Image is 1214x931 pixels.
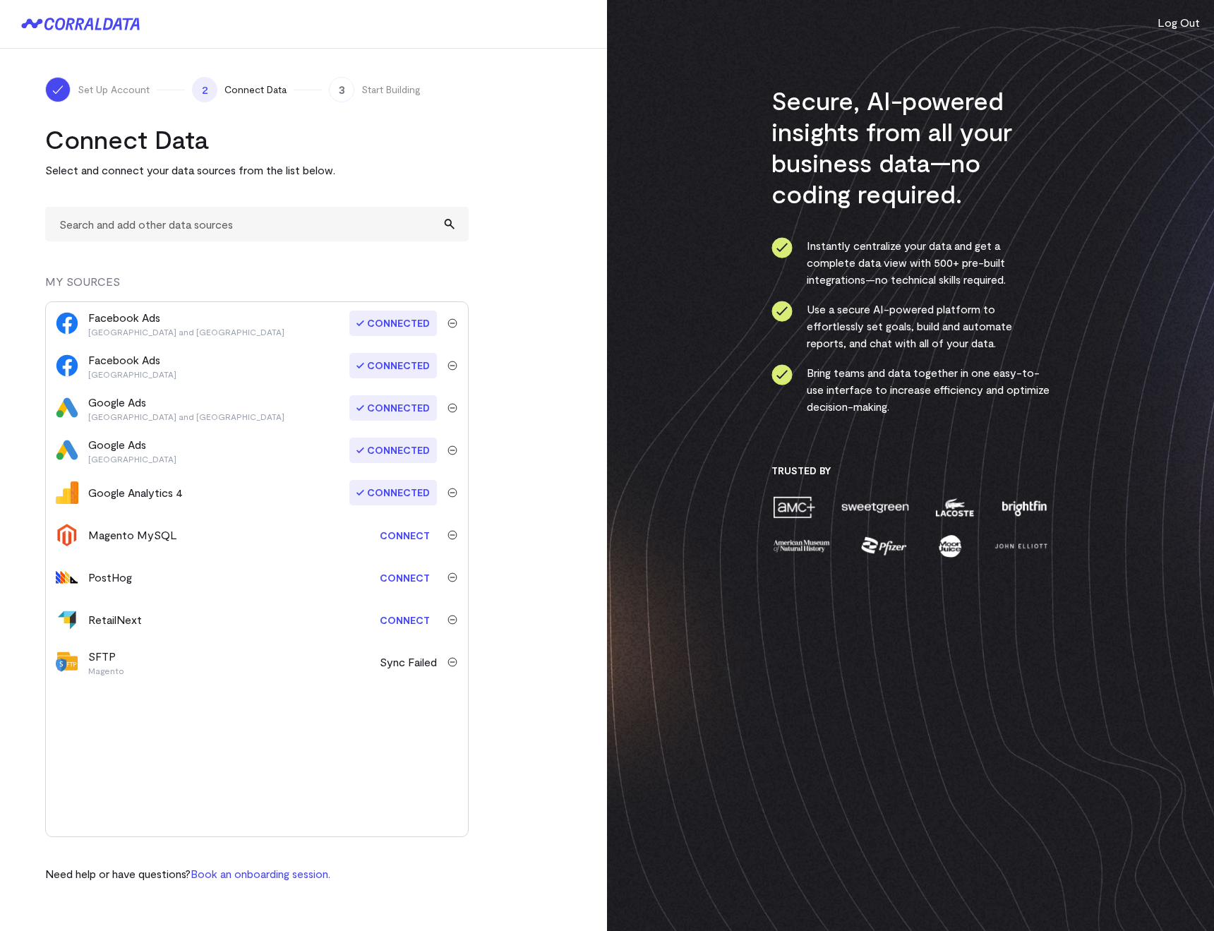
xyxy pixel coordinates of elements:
img: trash-40e54a27.svg [447,488,457,498]
img: ico-check-white-5ff98cb1.svg [51,83,65,97]
li: Bring teams and data together in one easy-to-use interface to increase efficiency and optimize de... [771,364,1050,415]
div: Google Ads [88,394,284,422]
h2: Connect Data [45,124,469,155]
img: trash-40e54a27.svg [447,615,457,625]
img: retailnext-a9c6492f.svg [56,608,78,631]
img: google_ads-c8121f33.png [56,397,78,419]
button: Log Out [1158,14,1200,31]
a: Connect [373,565,437,591]
span: 2 [192,77,217,102]
span: Connected [349,438,437,463]
img: magento_mysql-94ba50c5.png [56,524,78,546]
h3: Trusted By [771,464,1050,477]
div: Magento MySQL [88,527,177,543]
a: Connect [373,522,437,548]
span: Connect Data [224,83,287,97]
a: Connect [373,607,437,633]
img: trash-40e54a27.svg [447,445,457,455]
span: Connected [349,480,437,505]
p: [GEOGRAPHIC_DATA] [88,368,176,380]
div: PostHog [88,569,132,586]
img: amc-0b11a8f1.png [771,495,817,519]
div: Facebook Ads [88,352,176,380]
img: lacoste-7a6b0538.png [934,495,975,519]
img: google_ads-c8121f33.png [56,439,78,462]
img: pfizer-e137f5fc.png [860,534,908,558]
p: Magento [88,665,124,676]
img: trash-40e54a27.svg [447,530,457,540]
span: Set Up Account [78,83,150,97]
img: facebook_ads-56946ca1.svg [56,312,78,335]
img: facebook_ads-56946ca1.svg [56,354,78,377]
img: sweetgreen-1d1fb32c.png [840,495,910,519]
img: ico-check-circle-4b19435c.svg [771,364,793,385]
img: sftp-bbd9679b.svg [56,651,78,673]
li: Use a secure AI-powered platform to effortlessly set goals, build and automate reports, and chat ... [771,301,1050,352]
img: amnh-5afada46.png [771,534,832,558]
img: google_analytics_4-4ee20295.svg [56,481,78,504]
a: Book an onboarding session. [191,867,330,880]
img: trash-40e54a27.svg [447,572,457,582]
span: 3 [329,77,354,102]
img: trash-40e54a27.svg [447,318,457,328]
div: Facebook Ads [88,309,284,337]
span: Connected [349,353,437,378]
img: posthog-464a3171.svg [56,566,78,589]
img: brightfin-a251e171.png [999,495,1050,519]
img: john-elliott-25751c40.png [992,534,1050,558]
span: Connected [349,395,437,421]
p: [GEOGRAPHIC_DATA] and [GEOGRAPHIC_DATA] [88,326,284,337]
div: SFTP [88,648,124,676]
img: ico-check-circle-4b19435c.svg [771,237,793,258]
span: Connected [349,311,437,336]
img: moon-juice-c312e729.png [936,534,964,558]
div: RetailNext [88,611,142,628]
h3: Secure, AI-powered insights from all your business data—no coding required. [771,85,1050,209]
img: trash-40e54a27.svg [447,403,457,413]
p: [GEOGRAPHIC_DATA] [88,453,176,464]
p: Need help or have questions? [45,865,330,882]
span: Start Building [361,83,421,97]
p: [GEOGRAPHIC_DATA] and [GEOGRAPHIC_DATA] [88,411,284,422]
input: Search and add other data sources [45,207,469,241]
span: Sync Failed [380,654,437,671]
img: trash-40e54a27.svg [447,657,457,667]
p: Select and connect your data sources from the list below. [45,162,469,179]
img: trash-40e54a27.svg [447,361,457,371]
img: ico-check-circle-4b19435c.svg [771,301,793,322]
div: Google Ads [88,436,176,464]
div: MY SOURCES [45,273,469,301]
li: Instantly centralize your data and get a complete data view with 500+ pre-built integrations—no t... [771,237,1050,288]
div: Google Analytics 4 [88,484,183,501]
